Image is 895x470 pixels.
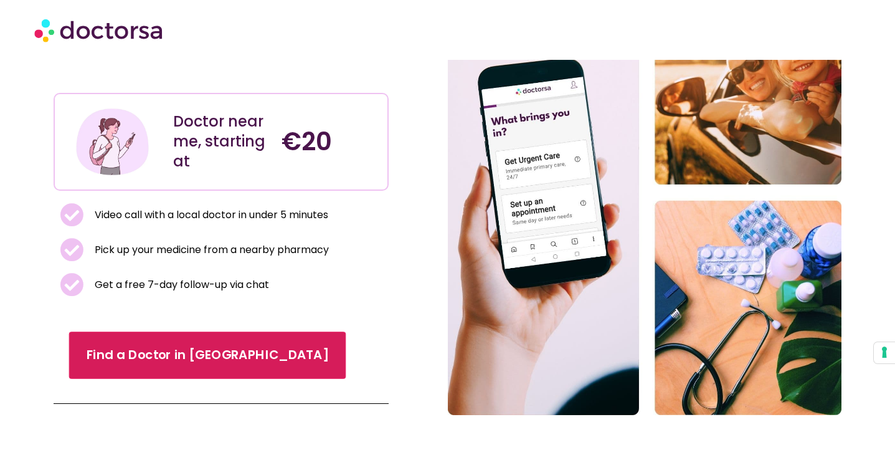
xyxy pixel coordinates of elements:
img: Illustration depicting a young woman in a casual outfit, engaged with her smartphone. She has a p... [74,103,151,181]
a: Find a Doctor in [GEOGRAPHIC_DATA] [69,332,346,380]
div: Doctor near me, starting at [173,112,269,171]
button: Your consent preferences for tracking technologies [874,342,895,363]
span: Video call with a local doctor in under 5 minutes [92,206,328,224]
h4: €20 [282,127,377,156]
span: Get a free 7-day follow-up via chat [92,276,269,294]
iframe: Customer reviews powered by Trustpilot [60,65,382,80]
span: Pick up your medicine from a nearby pharmacy [92,241,329,259]
span: Find a Doctor in [GEOGRAPHIC_DATA] [87,347,329,365]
